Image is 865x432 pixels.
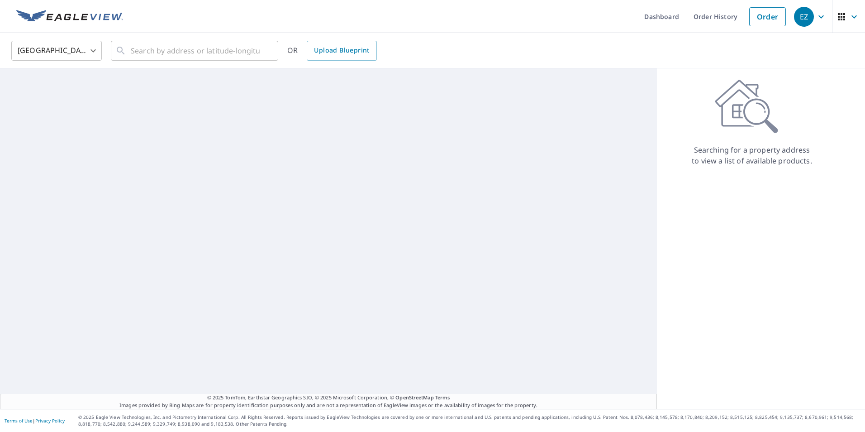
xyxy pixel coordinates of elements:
a: Terms of Use [5,418,33,424]
a: Upload Blueprint [307,41,376,61]
span: Upload Blueprint [314,45,369,56]
p: | [5,418,65,423]
p: © 2025 Eagle View Technologies, Inc. and Pictometry International Corp. All Rights Reserved. Repo... [78,414,860,427]
span: © 2025 TomTom, Earthstar Geographics SIO, © 2025 Microsoft Corporation, © [207,394,450,402]
a: Order [749,7,786,26]
a: OpenStreetMap [395,394,433,401]
div: [GEOGRAPHIC_DATA] [11,38,102,63]
input: Search by address or latitude-longitude [131,38,260,63]
a: Privacy Policy [35,418,65,424]
div: OR [287,41,377,61]
img: EV Logo [16,10,123,24]
p: Searching for a property address to view a list of available products. [691,144,813,166]
a: Terms [435,394,450,401]
div: EZ [794,7,814,27]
